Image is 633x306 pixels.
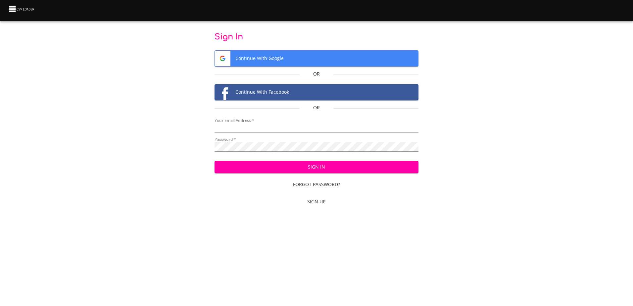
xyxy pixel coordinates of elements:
label: Your Email Address [215,119,254,123]
p: Sign In [215,32,418,42]
img: Facebook logo [215,84,230,100]
label: Password [215,137,236,141]
span: Sign In [220,163,413,171]
a: Sign Up [215,196,418,208]
p: Or [300,104,334,111]
span: Continue With Google [215,51,418,66]
img: CSV Loader [8,4,36,14]
span: Sign Up [217,198,416,206]
button: Facebook logoContinue With Facebook [215,84,418,100]
span: Forgot Password? [217,180,416,189]
p: Or [300,71,334,77]
button: Google logoContinue With Google [215,50,418,67]
img: Google logo [215,51,230,66]
span: Continue With Facebook [215,84,418,100]
button: Sign In [215,161,418,173]
a: Forgot Password? [215,178,418,191]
